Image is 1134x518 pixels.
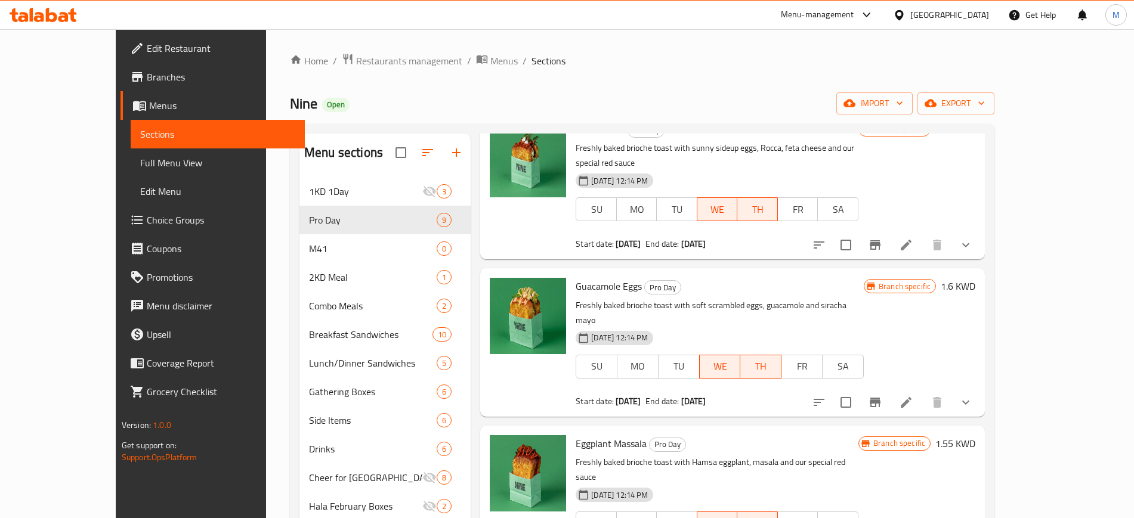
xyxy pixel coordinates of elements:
[120,377,305,406] a: Grocery Checklist
[309,299,437,313] span: Combo Meals
[147,213,295,227] span: Choice Groups
[299,206,471,234] div: Pro Day9
[783,201,814,218] span: FR
[120,91,305,120] a: Menus
[490,278,566,354] img: Guacamole Eggs
[704,358,736,375] span: WE
[941,278,975,294] h6: 1.6 KWD
[304,144,383,162] h2: Menu sections
[645,393,679,409] span: End date:
[437,272,451,283] span: 1
[650,438,685,451] span: Pro Day
[437,472,451,483] span: 8
[437,299,452,313] div: items
[437,442,452,456] div: items
[147,327,295,342] span: Upsell
[923,388,951,417] button: delete
[437,215,451,226] span: 9
[645,236,679,252] span: End date:
[823,201,854,218] span: SA
[576,393,614,409] span: Start date:
[576,298,864,328] p: Freshly baked brioche toast with soft scrambled eggs, guacamole and siracha mayo
[616,236,641,252] b: [DATE]
[959,395,973,410] svg: Show Choices
[437,443,451,455] span: 6
[437,384,452,399] div: items
[309,442,437,456] span: Drinks
[356,54,462,68] span: Restaurants management
[935,121,975,138] h6: 1.55 KWD
[742,201,773,218] span: TH
[140,127,295,141] span: Sections
[822,355,864,379] button: SA
[805,388,833,417] button: sort-choices
[120,291,305,320] a: Menu disclaimer
[309,270,437,284] span: 2KD Meal
[309,184,422,198] span: 1KD 1Day
[951,388,980,417] button: show more
[437,358,451,369] span: 5
[437,213,452,227] div: items
[576,355,617,379] button: SU
[663,358,695,375] span: TU
[120,263,305,291] a: Promotions
[299,377,471,406] div: Gathering Boxes6
[817,197,858,221] button: SA
[437,356,452,370] div: items
[586,332,653,343] span: [DATE] 12:14 PM
[309,470,422,485] div: Cheer for Kuwait
[490,54,518,68] span: Menus
[147,356,295,370] span: Coverage Report
[299,435,471,463] div: Drinks6
[899,238,913,252] a: Edit menu item
[959,238,973,252] svg: Show Choices
[290,53,994,69] nav: breadcrumb
[149,98,295,113] span: Menus
[616,393,641,409] b: [DATE]
[120,320,305,349] a: Upsell
[586,175,653,187] span: [DATE] 12:14 PM
[437,243,451,255] span: 0
[309,413,437,427] span: Side Items
[616,197,657,221] button: MO
[122,417,151,433] span: Version:
[290,54,328,68] a: Home
[476,53,518,69] a: Menus
[153,417,171,433] span: 1.0.0
[437,184,452,198] div: items
[467,54,471,68] li: /
[309,213,437,227] span: Pro Day
[422,470,437,485] svg: Inactive section
[576,435,647,452] span: Eggplant Massala
[645,281,681,294] span: Pro Day
[581,358,613,375] span: SU
[581,201,612,218] span: SU
[309,327,432,342] span: Breakfast Sandwiches
[131,177,305,206] a: Edit Menu
[140,184,295,198] span: Edit Menu
[846,96,903,111] span: import
[299,349,471,377] div: Lunch/Dinner Sandwiches5
[833,390,858,415] span: Select to update
[586,489,653,501] span: [DATE] 12:14 PM
[927,96,985,111] span: export
[951,231,980,259] button: show more
[740,355,781,379] button: TH
[490,121,566,197] img: Shakshouka
[388,140,413,165] span: Select all sections
[122,438,177,453] span: Get support on:
[413,138,442,167] span: Sort sections
[437,241,452,256] div: items
[147,70,295,84] span: Branches
[681,393,706,409] b: [DATE]
[147,41,295,55] span: Edit Restaurant
[869,438,930,449] span: Branch specific
[309,499,422,513] span: Hala February Boxes
[333,54,337,68] li: /
[437,270,452,284] div: items
[576,236,614,252] span: Start date:
[147,241,295,256] span: Coupons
